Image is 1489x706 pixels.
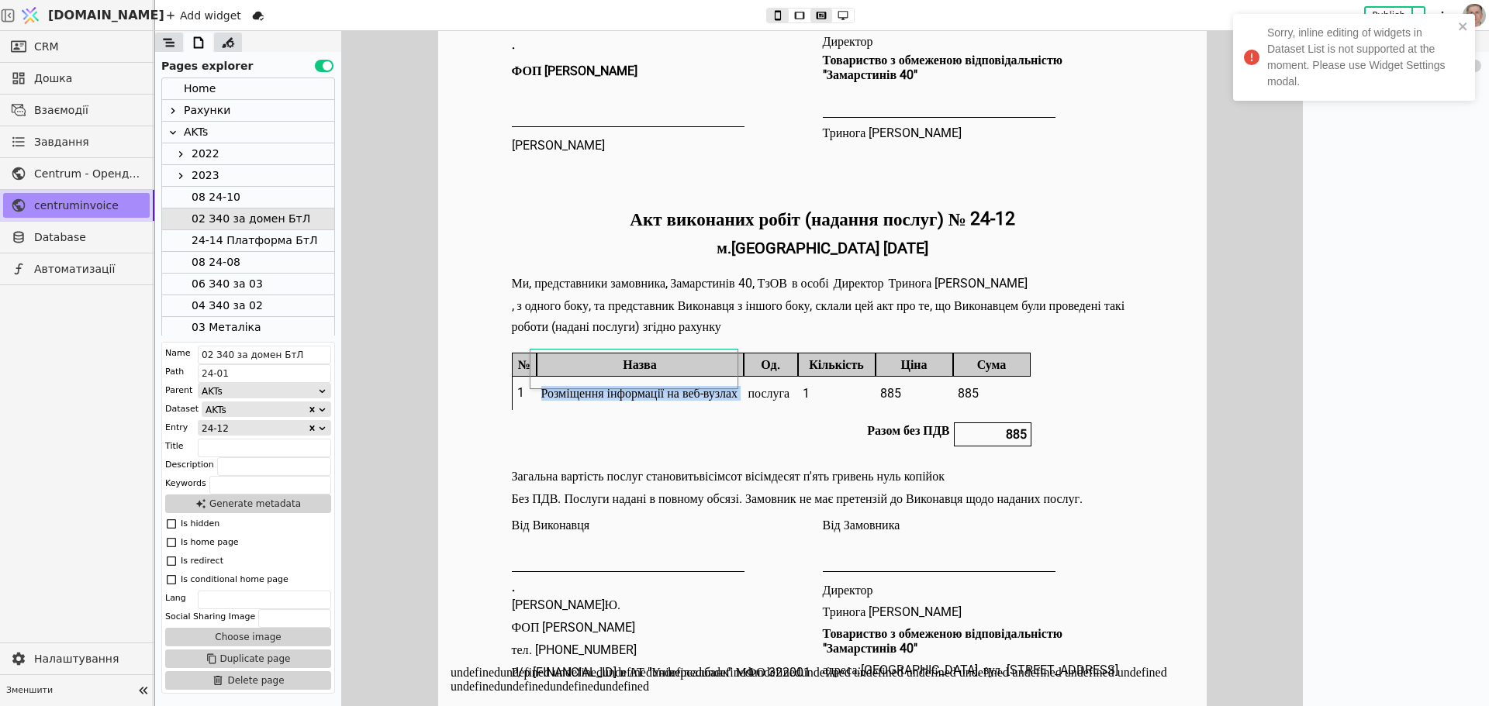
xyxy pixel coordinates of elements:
a: [DOMAIN_NAME] [16,1,155,30]
div: 08 24-08 [162,252,334,274]
div: № [74,322,98,346]
div: Is hidden [181,516,219,532]
div: AKTs [202,384,317,398]
span: Database [34,229,142,246]
button: Generate metadata [165,494,331,513]
span: Дошка [34,71,142,87]
a: Взаємодії [3,98,150,122]
div: 03 Металіка [162,317,334,339]
div: в особі [351,242,393,264]
p: тел. [PHONE_NUMBER] [74,608,385,631]
div: AKTs [206,402,307,418]
div: 2023 [192,165,219,186]
div: вісімсот вісімдесят п'ять гривень нуль копійок [261,435,506,457]
p: Загальна вартість послуг становить [74,435,261,457]
p: Без ПДВ. Послуги надані в повному обсязі. Замовник не має претензій до Виконавця щодо наданих пос... [74,457,696,480]
a: Завдання [3,129,150,154]
div: Назва [98,322,306,346]
div: 24-14 Платформа БтЛ [192,230,318,251]
div: 08 24-08 [192,252,240,273]
p: Ми, представники замовника, [74,242,230,264]
span: Зменшити [6,684,133,697]
div: 08 24-10 [162,187,334,208]
div: Social Sharing Image [165,609,255,625]
div: Is home page [181,535,239,550]
p: ФОП [PERSON_NAME] [74,29,385,52]
div: [GEOGRAPHIC_DATA], вул. [STREET_ADDRESS] [423,629,680,649]
span: [DOMAIN_NAME] [48,6,164,25]
button: Choose image [165,628,331,646]
div: Is redirect [181,553,223,569]
span: Налаштування [34,651,142,667]
span: centruminvoice [34,198,142,214]
div: 02 З40 за домен БтЛ [192,208,310,229]
div: Is conditional home page [181,572,288,587]
button: Publish [1366,8,1411,23]
p: Від Замовника [385,484,692,506]
a: Автоматизації [3,257,150,281]
div: 2023 [162,165,334,187]
div: м.[GEOGRAPHIC_DATA] [278,208,441,226]
a: Database [3,225,150,250]
div: 06 З40 за 03 [162,274,334,295]
a: Дошка [3,66,150,91]
div: Home [162,78,334,100]
div: Розміщення інформації на веб-вузлах [98,346,306,379]
p: Акт виконаних робіт (надання послуг) № [192,173,527,205]
div: Рахунки [162,100,334,122]
div: Add widget [161,6,246,25]
button: Duplicate page [165,649,331,668]
div: 2022 [162,143,334,165]
span: Автоматизації [34,261,142,277]
button: close [1458,20,1469,33]
a: Centrum - Оренда офісних приміщень [3,161,150,186]
div: адреса: [385,629,423,649]
div: 885 [437,346,515,379]
span: Завдання [34,134,89,150]
div: Ціна [437,322,515,346]
p: ФОП [PERSON_NAME] [74,586,385,608]
div: Замарстинів 40, ТзОВ [230,242,351,264]
a: centruminvoice [3,193,150,218]
div: [DATE] [445,208,490,226]
div: 885 [516,391,593,415]
div: Title [165,439,184,454]
div: Директор [393,242,448,264]
div: Тринога [PERSON_NAME] [385,570,696,591]
div: Description [165,457,214,473]
div: Товариство з обмеженою відповідальністю "Замарстинів 40" [385,595,696,625]
div: Тринога [PERSON_NAME] [448,242,592,264]
div: Pages explorer [155,52,341,74]
div: 06 З40 за 03 [192,274,263,294]
div: 24-12 [532,173,577,205]
div: 24-12 [202,421,307,435]
div: послуга [306,346,360,379]
button: Delete page [165,671,331,690]
a: Налаштування [3,646,150,671]
div: . [74,549,385,563]
div: AKTs [162,122,334,143]
p: [PERSON_NAME]Ю. [74,563,385,586]
div: Од. [306,322,360,346]
span: Взаємодії [34,102,142,119]
div: , з одного боку, та представник Виконавця з іншого боку, склали цей акт про те, що Виконавцем бул... [74,264,696,306]
div: Sorry, inline editing of widgets in Dataset List is not supported at the moment. Please use Widge... [1267,25,1453,90]
div: Home [184,78,216,99]
a: CRM [3,34,150,59]
div: 885 [515,346,592,379]
div: Dataset [165,401,199,417]
div: Name [165,346,190,361]
p: Р/р [FINANCIAL_ID] в АТ "Універсалбанк" МФО 322001 [74,631,385,653]
div: Кількість [360,322,437,346]
p: . [74,3,385,26]
div: 08 24-10 [192,187,240,208]
div: 02 З40 за домен БтЛ [162,208,334,230]
div: Path [165,364,184,380]
div: Сума [515,322,592,346]
div: Keywords [165,476,206,491]
span: CRM [34,39,59,55]
div: Директор [385,549,696,570]
div: 2022 [192,143,219,164]
div: 24-14 Платформа БтЛ [162,230,334,252]
p: [PERSON_NAME] [74,104,385,126]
